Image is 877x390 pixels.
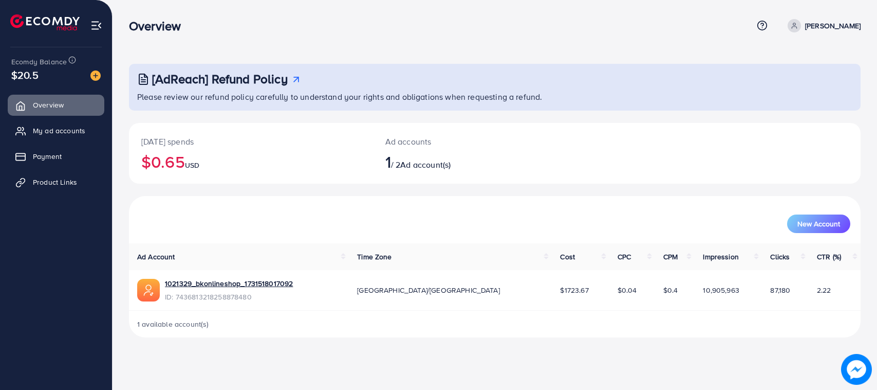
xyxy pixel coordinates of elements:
span: 87,180 [770,285,790,295]
span: Impression [703,252,739,262]
span: Ad Account [137,252,175,262]
h3: [AdReach] Refund Policy [152,72,288,86]
span: Cost [560,252,575,262]
span: Ad account(s) [400,159,451,170]
img: logo [10,14,80,30]
span: Payment [33,151,62,162]
span: USD [185,160,199,170]
span: Product Links [33,177,77,187]
a: My ad accounts [8,120,104,141]
span: Time Zone [357,252,391,262]
span: ID: 7436813218258878480 [165,292,293,302]
span: 10,905,963 [703,285,739,295]
p: Ad accounts [385,135,544,148]
span: $0.04 [618,285,637,295]
span: CPC [618,252,631,262]
p: Please review our refund policy carefully to understand your rights and obligations when requesti... [137,91,854,103]
span: CTR (%) [817,252,841,262]
span: 1 [385,150,391,173]
h2: / 2 [385,152,544,171]
span: $20.5 [11,67,39,82]
span: Ecomdy Balance [11,57,67,67]
span: 1 available account(s) [137,319,209,329]
button: New Account [787,215,850,233]
span: My ad accounts [33,126,85,136]
p: [DATE] spends [141,135,361,148]
img: image [841,354,872,385]
span: 2.22 [817,285,831,295]
img: image [90,70,101,81]
span: Overview [33,100,64,110]
h3: Overview [129,19,189,33]
a: 1021329_bkonlineshop_1731518017092 [165,278,293,289]
a: Product Links [8,172,104,192]
a: [PERSON_NAME] [783,19,861,32]
a: Overview [8,95,104,115]
span: New Account [797,220,840,227]
span: [GEOGRAPHIC_DATA]/[GEOGRAPHIC_DATA] [357,285,500,295]
span: Clicks [770,252,790,262]
p: [PERSON_NAME] [805,20,861,32]
span: CPM [663,252,678,262]
h2: $0.65 [141,152,361,171]
img: menu [90,20,102,31]
img: ic-ads-acc.e4c84228.svg [137,279,160,302]
span: $0.4 [663,285,678,295]
span: $1723.67 [560,285,588,295]
a: Payment [8,146,104,167]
